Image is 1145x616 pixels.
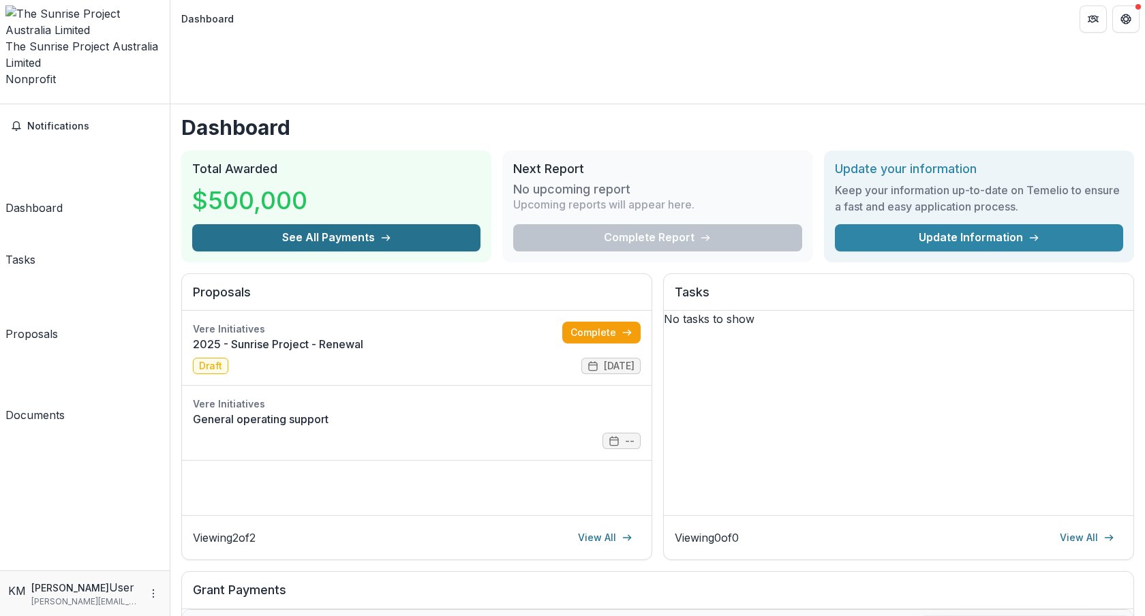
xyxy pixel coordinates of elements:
[513,161,801,176] h2: Next Report
[181,115,1134,140] h1: Dashboard
[192,224,480,251] button: See All Payments
[31,581,109,595] p: [PERSON_NAME]
[570,527,641,549] a: View All
[5,273,58,342] a: Proposals
[664,311,1133,327] p: No tasks to show
[835,224,1123,251] a: Update Information
[835,161,1123,176] h2: Update your information
[193,583,1123,609] h2: Grant Payments
[5,72,56,86] span: Nonprofit
[513,182,630,197] h3: No upcoming report
[176,9,239,29] nav: breadcrumb
[1112,5,1140,33] button: Get Help
[5,221,35,268] a: Tasks
[181,12,234,26] div: Dashboard
[109,579,134,596] p: User
[193,411,641,427] a: General operating support
[5,5,164,38] img: The Sunrise Project Australia Limited
[835,182,1123,215] h3: Keep your information up-to-date on Temelio to ensure a fast and easy application process.
[5,200,63,216] div: Dashboard
[5,326,58,342] div: Proposals
[562,322,641,343] a: Complete
[192,182,307,219] h3: $500,000
[27,121,159,132] span: Notifications
[5,38,164,71] div: The Sunrise Project Australia Limited
[5,142,63,216] a: Dashboard
[193,336,562,352] a: 2025 - Sunrise Project - Renewal
[1052,527,1123,549] a: View All
[193,529,256,546] p: Viewing 2 of 2
[1080,5,1107,33] button: Partners
[5,115,164,137] button: Notifications
[8,583,26,599] div: Kristy Morre
[513,196,694,213] p: Upcoming reports will appear here.
[675,529,739,546] p: Viewing 0 of 0
[5,348,65,423] a: Documents
[193,285,641,311] h2: Proposals
[145,585,162,602] button: More
[5,407,65,423] div: Documents
[192,161,480,176] h2: Total Awarded
[31,596,140,608] p: [PERSON_NAME][EMAIL_ADDRESS][PERSON_NAME][DOMAIN_NAME]
[5,251,35,268] div: Tasks
[675,285,1123,311] h2: Tasks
